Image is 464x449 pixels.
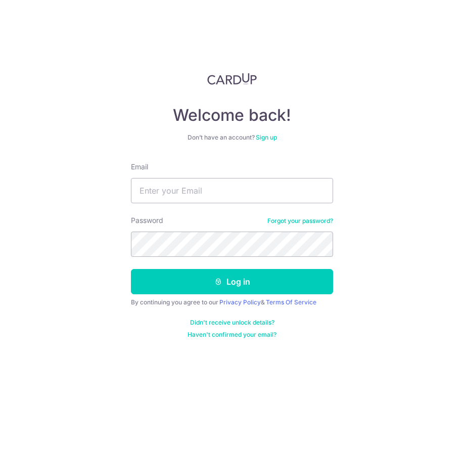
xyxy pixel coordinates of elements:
[219,298,261,306] a: Privacy Policy
[131,133,333,142] div: Don’t have an account?
[131,162,148,172] label: Email
[207,73,257,85] img: CardUp Logo
[266,298,316,306] a: Terms Of Service
[131,178,333,203] input: Enter your Email
[190,319,274,327] a: Didn't receive unlock details?
[131,269,333,294] button: Log in
[256,133,277,141] a: Sign up
[131,215,163,226] label: Password
[131,105,333,125] h4: Welcome back!
[188,331,276,339] a: Haven't confirmed your email?
[267,217,333,225] a: Forgot your password?
[131,298,333,306] div: By continuing you agree to our &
